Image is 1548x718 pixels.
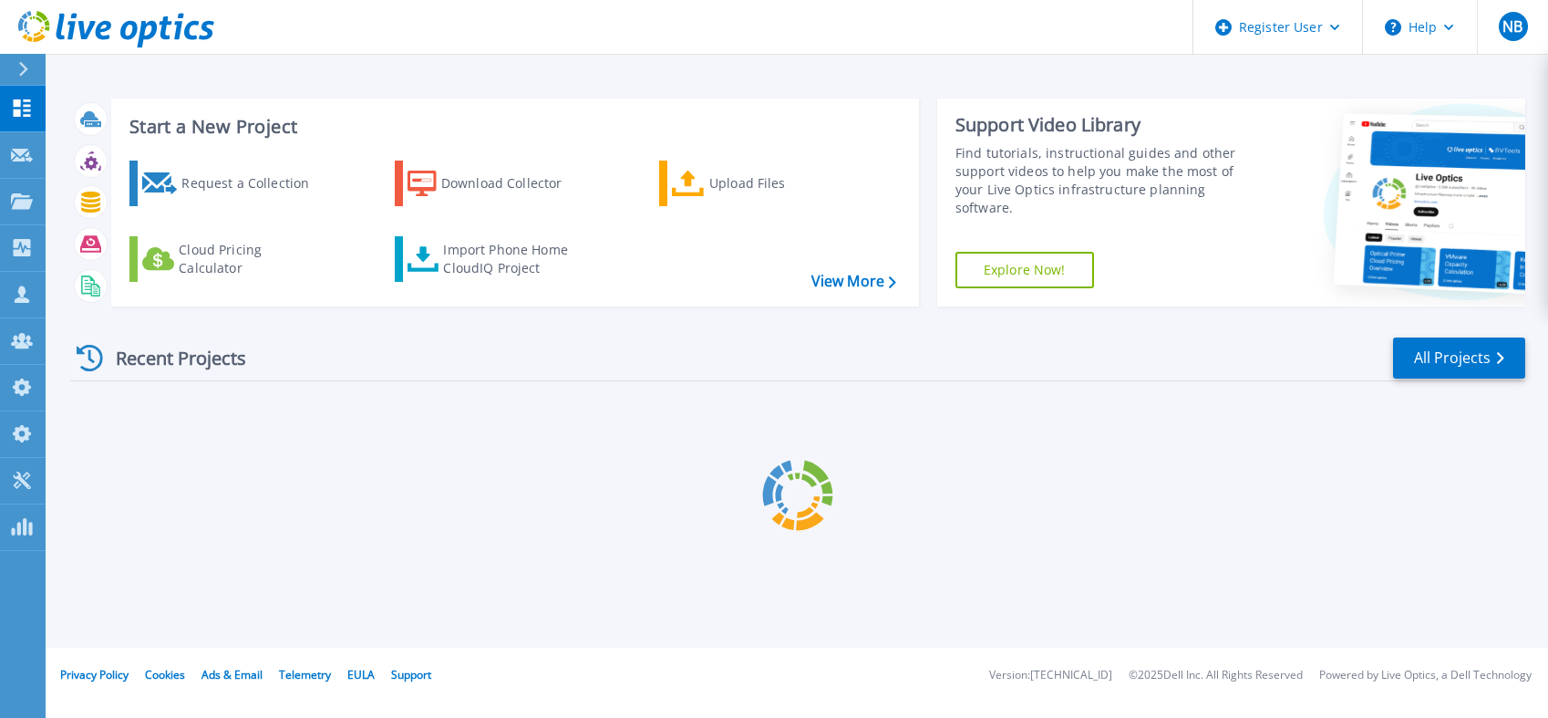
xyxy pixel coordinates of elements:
[395,161,598,206] a: Download Collector
[347,667,375,682] a: EULA
[811,273,896,290] a: View More
[179,241,325,277] div: Cloud Pricing Calculator
[955,144,1253,217] div: Find tutorials, instructional guides and other support videos to help you make the most of your L...
[60,667,129,682] a: Privacy Policy
[1319,670,1532,682] li: Powered by Live Optics, a Dell Technology
[145,667,185,682] a: Cookies
[955,252,1094,288] a: Explore Now!
[989,670,1112,682] li: Version: [TECHNICAL_ID]
[201,667,263,682] a: Ads & Email
[709,165,855,202] div: Upload Files
[1502,19,1522,34] span: NB
[279,667,331,682] a: Telemetry
[659,161,862,206] a: Upload Files
[955,113,1253,137] div: Support Video Library
[441,165,587,202] div: Download Collector
[1129,670,1303,682] li: © 2025 Dell Inc. All Rights Reserved
[443,241,585,277] div: Import Phone Home CloudIQ Project
[129,236,333,282] a: Cloud Pricing Calculator
[129,161,333,206] a: Request a Collection
[70,336,271,380] div: Recent Projects
[391,667,431,682] a: Support
[1393,338,1525,379] a: All Projects
[181,165,327,202] div: Request a Collection
[129,117,895,137] h3: Start a New Project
